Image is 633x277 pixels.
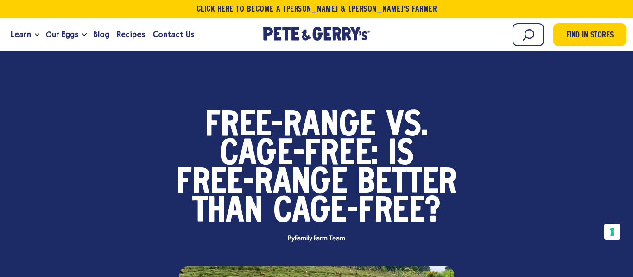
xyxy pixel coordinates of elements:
span: By [283,235,350,242]
a: Blog [89,22,113,47]
button: Your consent preferences for tracking technologies [604,224,620,240]
span: Free-Range [205,112,376,141]
span: Blog [93,29,109,40]
span: Cage-Free? [273,198,441,227]
a: Contact Us [149,22,198,47]
a: Recipes [113,22,149,47]
span: Better [357,169,457,198]
span: vs. [386,112,428,141]
span: Recipes [117,29,145,40]
span: Find in Stores [566,30,614,42]
a: Learn [7,22,35,47]
span: Contact Us [153,29,194,40]
span: Family Farm Team [295,235,345,242]
span: Learn [11,29,31,40]
button: Open the dropdown menu for Learn [35,33,39,37]
span: Than [192,198,263,227]
span: Is [388,141,414,169]
a: Find in Stores [553,23,626,46]
button: Open the dropdown menu for Our Eggs [82,33,87,37]
span: Our Eggs [46,29,78,40]
a: Our Eggs [42,22,82,47]
span: Cage-Free: [220,141,378,169]
span: Free-Range [176,169,347,198]
input: Search [513,23,544,46]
